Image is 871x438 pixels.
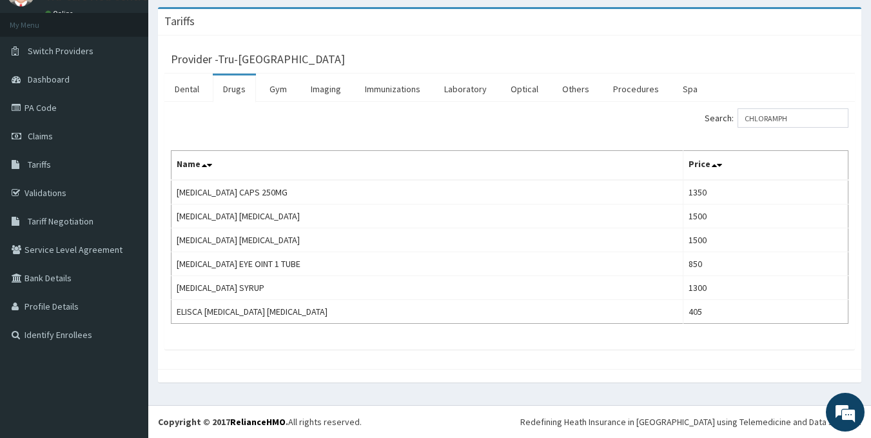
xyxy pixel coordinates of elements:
td: [MEDICAL_DATA] [MEDICAL_DATA] [171,228,683,252]
h3: Tariffs [164,15,195,27]
td: 850 [683,252,848,276]
a: Gym [259,75,297,103]
td: 1500 [683,204,848,228]
td: [MEDICAL_DATA] EYE OINT 1 TUBE [171,252,683,276]
td: [MEDICAL_DATA] [MEDICAL_DATA] [171,204,683,228]
a: Imaging [300,75,351,103]
textarea: Type your message and hit 'Enter' [6,297,246,342]
span: Claims [28,130,53,142]
span: Dashboard [28,74,70,85]
a: Dental [164,75,210,103]
a: Online [45,9,76,18]
td: [MEDICAL_DATA] CAPS 250MG [171,180,683,204]
div: Minimize live chat window [211,6,242,37]
label: Search: [705,108,848,128]
img: d_794563401_company_1708531726252_794563401 [24,65,52,97]
a: Laboratory [434,75,497,103]
a: RelianceHMO [230,416,286,428]
a: Immunizations [355,75,431,103]
td: [MEDICAL_DATA] SYRUP [171,276,683,300]
footer: All rights reserved. [148,405,871,438]
a: Optical [500,75,549,103]
input: Search: [738,108,848,128]
td: 1300 [683,276,848,300]
div: Chat with us now [67,72,217,89]
td: 1350 [683,180,848,204]
a: Drugs [213,75,256,103]
th: Name [171,151,683,181]
td: 405 [683,300,848,324]
span: Tariff Negotiation [28,215,93,227]
strong: Copyright © 2017 . [158,416,288,428]
a: Others [552,75,600,103]
a: Spa [672,75,708,103]
td: 1500 [683,228,848,252]
td: ELISCA [MEDICAL_DATA] [MEDICAL_DATA] [171,300,683,324]
span: Tariffs [28,159,51,170]
span: Switch Providers [28,45,93,57]
div: Redefining Heath Insurance in [GEOGRAPHIC_DATA] using Telemedicine and Data Science! [520,415,861,428]
th: Price [683,151,848,181]
h3: Provider - Tru-[GEOGRAPHIC_DATA] [171,54,345,65]
span: We're online! [75,135,178,265]
a: Procedures [603,75,669,103]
